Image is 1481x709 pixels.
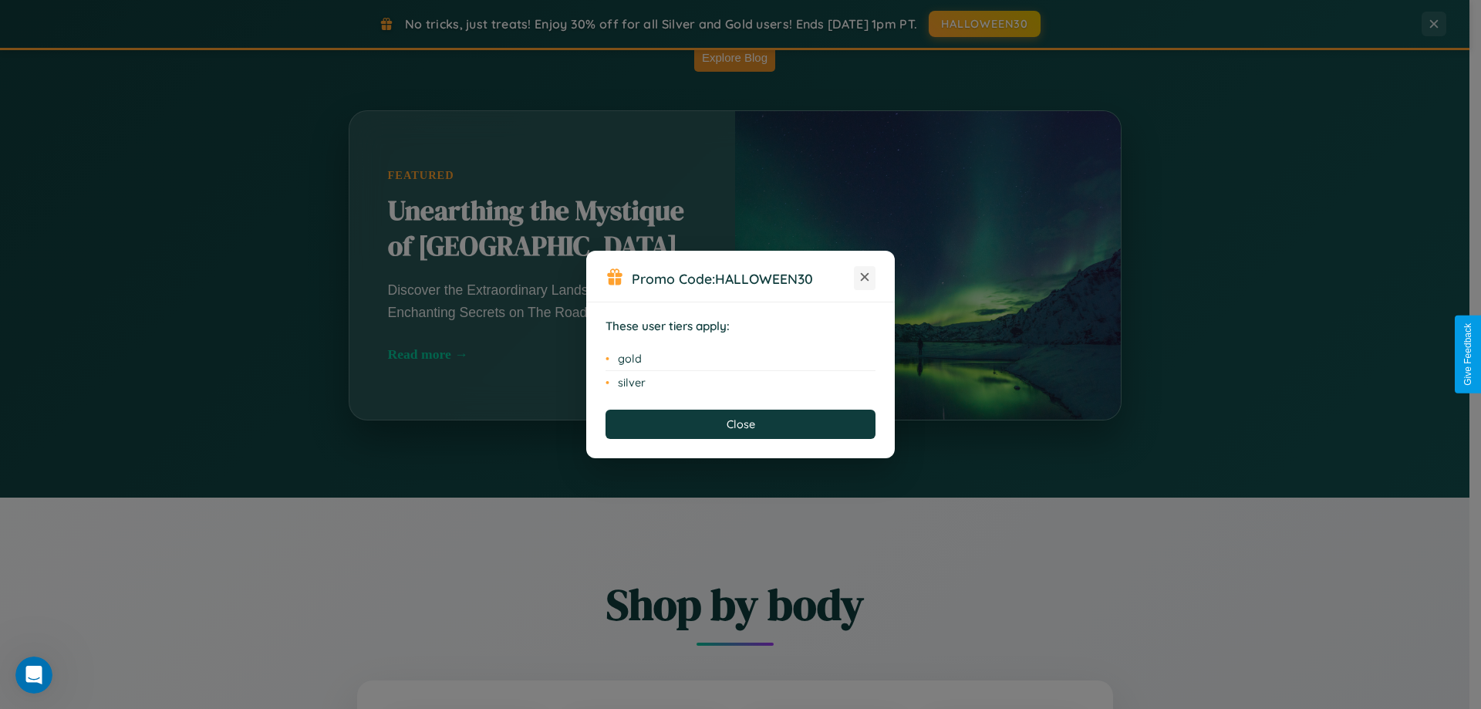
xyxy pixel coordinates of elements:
button: Close [606,410,875,439]
div: Give Feedback [1462,323,1473,386]
li: gold [606,347,875,371]
h3: Promo Code: [632,270,854,287]
b: HALLOWEEN30 [715,270,813,287]
li: silver [606,371,875,394]
iframe: Intercom live chat [15,657,52,694]
strong: These user tiers apply: [606,319,730,333]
